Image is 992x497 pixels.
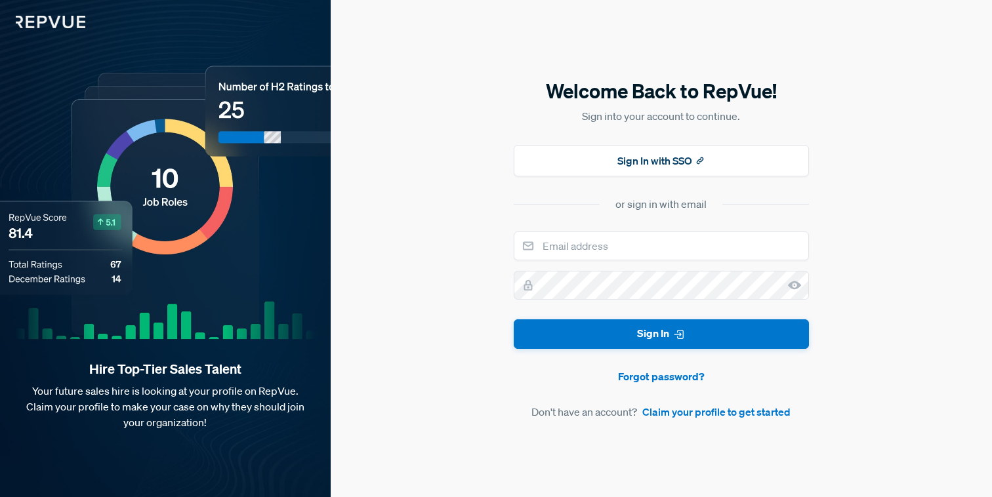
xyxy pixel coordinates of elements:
h5: Welcome Back to RepVue! [514,77,809,105]
p: Your future sales hire is looking at your profile on RepVue. Claim your profile to make your case... [21,383,310,430]
input: Email address [514,231,809,260]
button: Sign In [514,319,809,349]
a: Claim your profile to get started [642,404,791,420]
div: or sign in with email [615,196,707,212]
article: Don't have an account? [514,404,809,420]
button: Sign In with SSO [514,145,809,176]
a: Forgot password? [514,368,809,384]
p: Sign into your account to continue. [514,108,809,124]
strong: Hire Top-Tier Sales Talent [21,361,310,378]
